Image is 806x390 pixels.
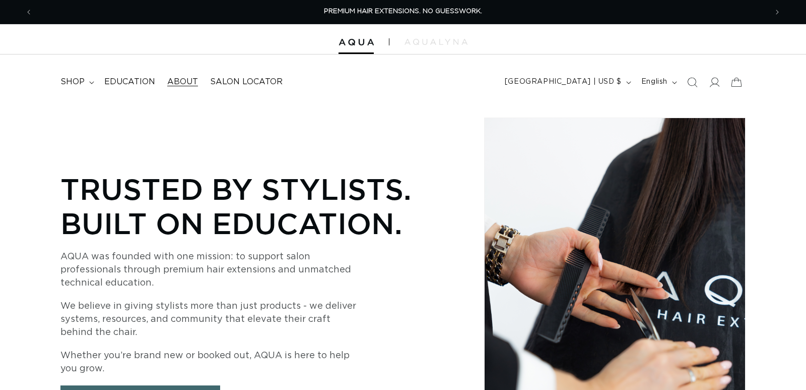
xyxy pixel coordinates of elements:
p: We believe in giving stylists more than just products - we deliver systems, resources, and commun... [60,300,363,339]
span: shop [60,77,85,87]
span: English [641,77,667,87]
span: PREMIUM HAIR EXTENSIONS. NO GUESSWORK. [324,8,482,15]
button: [GEOGRAPHIC_DATA] | USD $ [499,73,635,92]
button: English [635,73,681,92]
span: About [167,77,198,87]
span: Salon Locator [210,77,283,87]
button: Next announcement [766,3,788,22]
img: aqualyna.com [405,39,467,45]
p: AQUA was founded with one mission: to support salon professionals through premium hair extensions... [60,250,363,290]
a: Salon Locator [204,71,289,93]
span: Education [104,77,155,87]
summary: Search [681,71,703,93]
summary: shop [54,71,98,93]
span: [GEOGRAPHIC_DATA] | USD $ [505,77,622,87]
img: Aqua Hair Extensions [339,39,374,46]
p: Whether you’re brand new or booked out, AQUA is here to help you grow. [60,349,363,375]
p: Trusted by Stylists. Built on Education. [60,172,443,240]
button: Previous announcement [18,3,40,22]
a: Education [98,71,161,93]
a: About [161,71,204,93]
